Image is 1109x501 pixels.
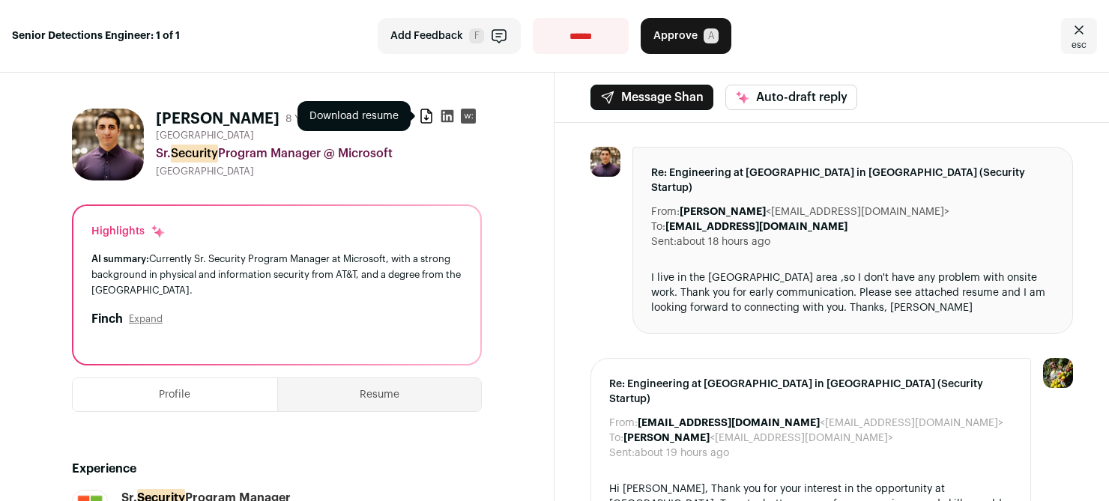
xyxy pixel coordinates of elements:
span: F [469,28,484,43]
button: Expand [129,313,163,325]
span: [GEOGRAPHIC_DATA] [156,130,254,142]
dd: <[EMAIL_ADDRESS][DOMAIN_NAME]> [680,204,949,219]
strong: Senior Detections Engineer: 1 of 1 [12,28,180,43]
dd: about 18 hours ago [677,234,770,249]
img: 6689865-medium_jpg [1043,358,1073,388]
span: Add Feedback [390,28,463,43]
dd: <[EMAIL_ADDRESS][DOMAIN_NAME]> [623,431,893,446]
dd: about 19 hours ago [635,446,729,461]
span: A [704,28,719,43]
dt: From: [651,204,680,219]
img: 1026023e13aa45db615d1d05fd002735b036f5e7aece979432420ab78fdd3216.jpg [72,109,144,180]
span: Re: Engineering at [GEOGRAPHIC_DATA] in [GEOGRAPHIC_DATA] (Security Startup) [651,166,1054,195]
span: Re: Engineering at [GEOGRAPHIC_DATA] in [GEOGRAPHIC_DATA] (Security Startup) [609,377,1012,407]
div: Download resume [297,101,411,131]
dd: <[EMAIL_ADDRESS][DOMAIN_NAME]> [638,416,1003,431]
h2: Finch [91,310,123,328]
a: Close [1061,18,1097,54]
dt: To: [609,431,623,446]
button: Resume [278,378,482,411]
div: I live in the [GEOGRAPHIC_DATA] area ,so I don't have any problem with onsite work. Thank you for... [651,270,1054,315]
dt: To: [651,219,665,234]
button: Add Feedback F [378,18,521,54]
button: Message Shan [590,85,713,110]
button: Auto-draft reply [725,85,857,110]
dt: From: [609,416,638,431]
dt: Sent: [651,234,677,249]
div: [GEOGRAPHIC_DATA] [156,166,482,177]
button: Profile [73,378,277,411]
b: [PERSON_NAME] [680,207,766,217]
span: Approve [653,28,698,43]
span: AI summary: [91,254,149,264]
div: Sr. Program Manager @ Microsoft [156,145,482,163]
div: Currently Sr. Security Program Manager at Microsoft, with a strong background in physical and inf... [91,251,462,298]
div: Highlights [91,224,166,239]
span: esc [1072,39,1087,51]
h2: Experience [72,460,482,478]
button: Approve A [641,18,731,54]
b: [EMAIL_ADDRESS][DOMAIN_NAME] [638,418,820,428]
img: 1026023e13aa45db615d1d05fd002735b036f5e7aece979432420ab78fdd3216.jpg [590,147,620,177]
b: [PERSON_NAME] [623,433,710,443]
b: [EMAIL_ADDRESS][DOMAIN_NAME] [665,222,847,232]
div: 8 YOE [285,112,314,127]
dt: Sent: [609,446,635,461]
mark: Security [171,145,218,163]
h1: [PERSON_NAME] [156,109,279,130]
